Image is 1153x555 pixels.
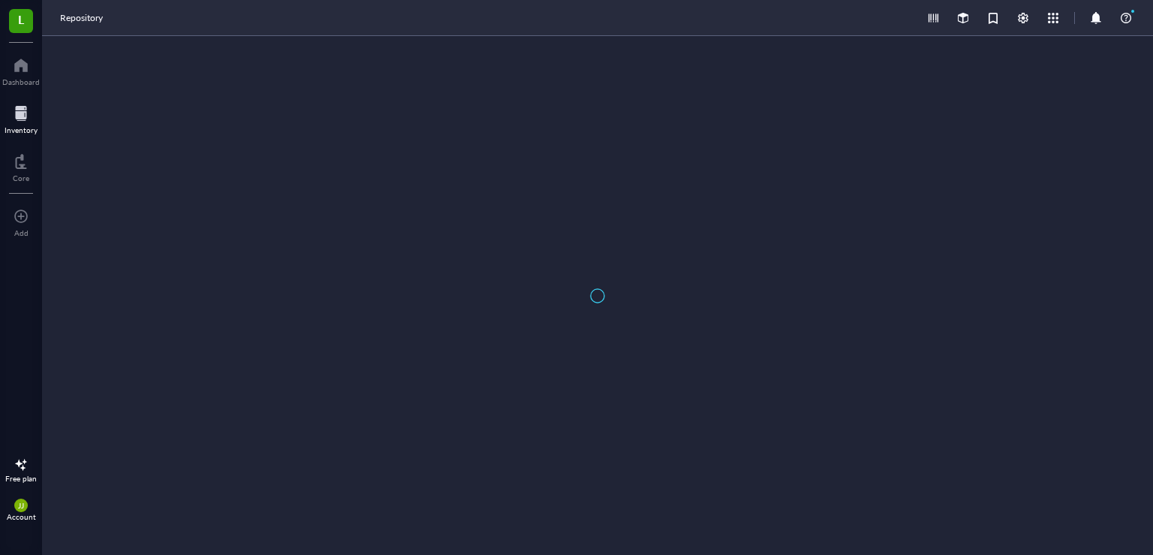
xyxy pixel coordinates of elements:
a: Core [13,149,29,182]
div: Inventory [5,125,38,134]
div: Dashboard [2,77,40,86]
span: JJ [18,501,24,510]
a: Dashboard [2,53,40,86]
div: Free plan [5,474,37,483]
a: Repository [60,11,106,26]
div: Add [14,228,29,237]
span: L [18,10,24,29]
div: Core [13,173,29,182]
a: Inventory [5,101,38,134]
div: Account [7,512,36,521]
